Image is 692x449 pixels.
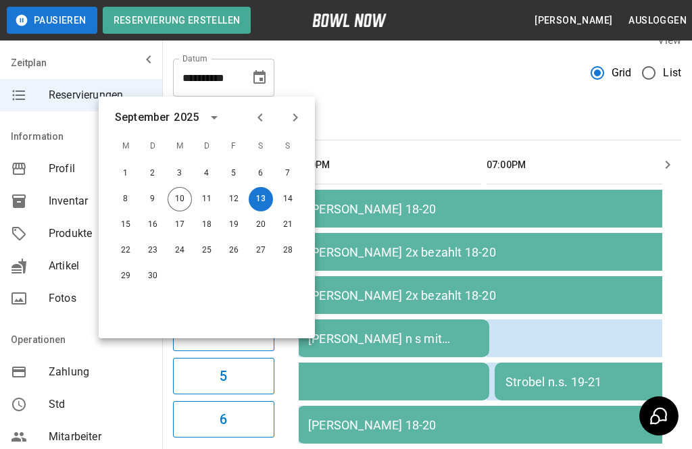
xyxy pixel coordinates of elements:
span: Zahlung [49,364,151,380]
button: Previous month [249,106,272,129]
span: Profil [49,161,151,177]
div: [PERSON_NAME] 18-20 [308,202,676,216]
span: M [114,133,138,160]
span: S [276,133,300,160]
button: 13. Sep. 2025 [249,187,273,211]
button: calendar view is open, switch to year view [203,106,226,129]
span: M [168,133,192,160]
button: 30. Sep. 2025 [141,264,165,288]
h6: 6 [220,408,227,430]
span: Grid [612,65,632,81]
button: 15. Sep. 2025 [114,213,138,237]
span: Fotos [49,290,151,307]
button: 19. Sep. 2025 [222,213,246,237]
button: 9. Sep. 2025 [141,187,165,211]
span: Produkte [49,226,151,242]
button: 4. Sep. 2025 [195,161,219,186]
span: D [195,133,219,160]
h6: 5 [220,365,227,387]
div: [PERSON_NAME] n s mit Bande 18-19 [308,332,478,346]
button: 25. Sep. 2025 [195,238,219,263]
button: 18. Sep. 2025 [195,213,219,237]
span: Reservierungen [49,87,151,103]
button: Reservierung erstellen [103,7,251,34]
button: 2. Sep. 2025 [141,161,165,186]
button: Pausieren [7,7,97,34]
img: logo [312,14,387,27]
button: 22. Sep. 2025 [114,238,138,263]
button: 29. Sep. 2025 [114,264,138,288]
button: Ausloggen [623,8,692,33]
button: 26. Sep. 2025 [222,238,246,263]
button: 24. Sep. 2025 [168,238,192,263]
button: 21. Sep. 2025 [276,213,300,237]
button: 20. Sep. 2025 [249,213,273,237]
button: 14. Sep. 2025 [276,187,300,211]
span: Mitarbeiter [49,429,151,445]
button: 8. Sep. 2025 [114,187,138,211]
div: 2025 [174,109,199,126]
button: 3. Sep. 2025 [168,161,192,186]
button: 23. Sep. 2025 [141,238,165,263]
button: 6 [173,401,274,438]
button: 1. Sep. 2025 [114,161,138,186]
button: 11. Sep. 2025 [195,187,219,211]
button: 6. Sep. 2025 [249,161,273,186]
div: [PERSON_NAME] 2x bezahlt 18-20 [308,288,676,302]
span: S [249,133,273,160]
div: inventory tabs [173,107,681,140]
button: 17. Sep. 2025 [168,213,192,237]
button: Choose date, selected date is 13. Sep. 2025 [246,64,273,91]
span: F [222,133,246,160]
div: [PERSON_NAME] 18-20 [308,418,676,432]
span: List [663,65,681,81]
span: Inventar [49,193,151,209]
button: 7. Sep. 2025 [276,161,300,186]
button: 12. Sep. 2025 [222,187,246,211]
span: Artikel [49,258,151,274]
button: 5. Sep. 2025 [222,161,246,186]
button: 5 [173,358,274,394]
button: 10. Sep. 2025 [168,187,192,211]
span: Std [49,396,151,413]
button: [PERSON_NAME] [529,8,618,33]
div: September [115,109,170,126]
button: 28. Sep. 2025 [276,238,300,263]
button: Next month [284,106,307,129]
button: 27. Sep. 2025 [249,238,273,263]
button: 16. Sep. 2025 [141,213,165,237]
div: [PERSON_NAME] 2x bezahlt 18-20 [308,245,676,259]
span: D [141,133,165,160]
